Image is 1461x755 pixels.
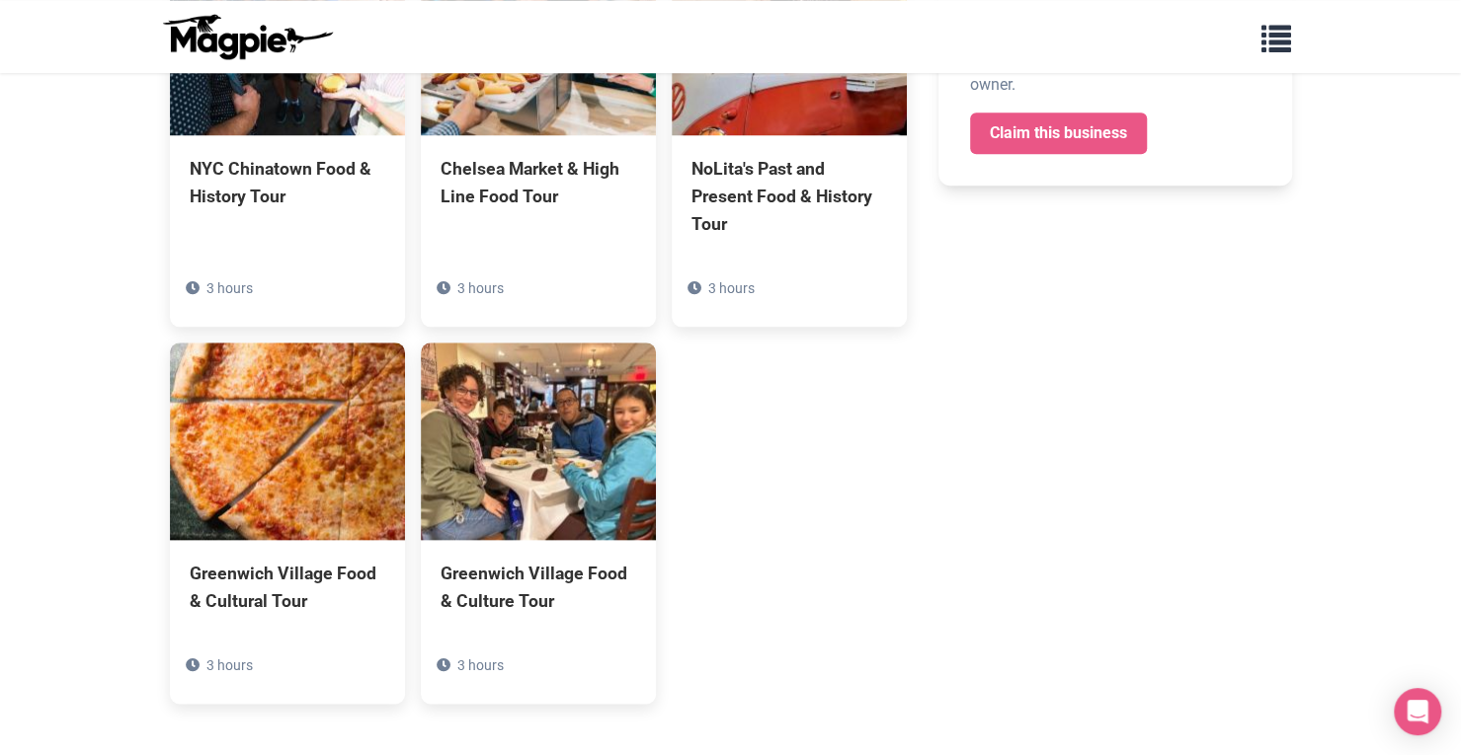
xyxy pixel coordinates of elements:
div: Greenwich Village Food & Cultural Tour [190,560,385,615]
span: 3 hours [206,280,253,296]
div: NYC Chinatown Food & History Tour [190,155,385,210]
span: 3 hours [708,280,755,296]
a: Greenwich Village Food & Cultural Tour 3 hours [170,342,405,704]
div: Chelsea Market & High Line Food Tour [441,155,636,210]
div: NoLita's Past and Present Food & History Tour [691,155,887,238]
a: Claim this business [970,113,1147,154]
img: Greenwich Village Food & Cultural Tour [170,342,405,540]
a: Greenwich Village Food & Culture Tour 3 hours [421,342,656,704]
div: Open Intercom Messenger [1394,688,1441,735]
span: 3 hours [206,657,253,673]
span: 3 hours [457,280,504,296]
div: Greenwich Village Food & Culture Tour [441,560,636,615]
span: 3 hours [457,657,504,673]
img: logo-ab69f6fb50320c5b225c76a69d11143b.png [158,13,336,60]
img: Greenwich Village Food & Culture Tour [421,342,656,540]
